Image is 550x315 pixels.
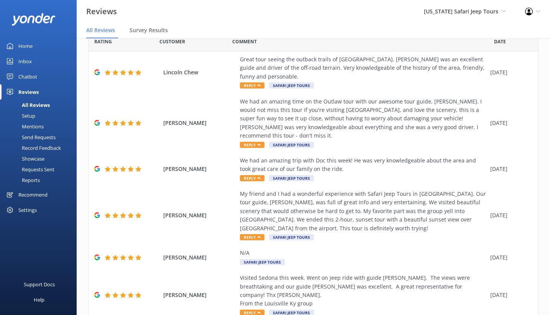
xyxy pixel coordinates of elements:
a: Reports [5,175,77,185]
div: Reports [5,175,40,185]
span: Safari Jeep Tours [269,142,314,148]
div: Requests Sent [5,164,54,175]
div: Great tour seeing the outback trails of [GEOGRAPHIC_DATA]. [PERSON_NAME] was an excellent guide a... [240,55,486,81]
span: Date [159,38,185,45]
span: Date [494,38,506,45]
div: Settings [18,202,37,218]
span: Safari Jeep Tours [269,175,314,181]
a: All Reviews [5,100,77,110]
span: Date [94,38,112,45]
div: Mentions [5,121,44,132]
div: [DATE] [490,211,529,220]
span: Reply [240,175,264,181]
div: Showcase [5,153,44,164]
span: Lincoln Chew [163,68,236,77]
div: Setup [5,110,35,121]
div: My friend and I had a wonderful experience with Safari Jeep Tours in [GEOGRAPHIC_DATA]. Our tour ... [240,190,486,233]
a: Requests Sent [5,164,77,175]
a: Mentions [5,121,77,132]
div: Send Requests [5,132,56,143]
div: Visited Sedona this week. Went on jeep ride with guide [PERSON_NAME]. The views were breathtaking... [240,274,486,308]
div: Reviews [18,84,39,100]
div: Support Docs [24,277,55,292]
a: Setup [5,110,77,121]
span: Safari Jeep Tours [269,234,314,240]
div: Record Feedback [5,143,61,153]
a: Showcase [5,153,77,164]
div: All Reviews [5,100,50,110]
span: [PERSON_NAME] [163,253,236,262]
span: Reply [240,82,264,89]
div: [DATE] [490,119,529,127]
span: Question [232,38,257,45]
div: [DATE] [490,165,529,173]
div: [DATE] [490,291,529,299]
span: [US_STATE] Safari Jeep Tours [424,8,498,15]
span: Safari Jeep Tours [240,259,285,265]
span: [PERSON_NAME] [163,211,236,220]
span: [PERSON_NAME] [163,119,236,127]
div: [DATE] [490,253,529,262]
div: [DATE] [490,68,529,77]
span: Safari Jeep Tours [269,82,314,89]
div: Home [18,38,33,54]
img: yonder-white-logo.png [11,13,56,26]
div: N/A [240,249,486,257]
span: All Reviews [86,26,115,34]
span: Survey Results [130,26,168,34]
h3: Reviews [86,5,117,18]
div: Recommend [18,187,48,202]
div: Chatbot [18,69,37,84]
span: Reply [240,234,264,240]
div: We had an amazing time on the Outlaw tour with our awesome tour guide, [PERSON_NAME]. I would not... [240,97,486,140]
a: Send Requests [5,132,77,143]
span: Reply [240,142,264,148]
span: [PERSON_NAME] [163,165,236,173]
span: [PERSON_NAME] [163,291,236,299]
div: Inbox [18,54,32,69]
a: Record Feedback [5,143,77,153]
div: We had an amazing trip with Doc this week! He was very knowledgeable about the area and took grea... [240,156,486,174]
div: Help [34,292,44,307]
